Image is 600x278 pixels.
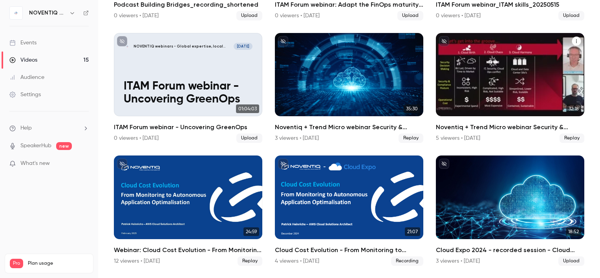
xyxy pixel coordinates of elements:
span: Upload [397,11,423,20]
a: SpeakerHub [20,142,51,150]
p: NOVENTIQ webinars - Global expertise, local outcomes [134,44,234,49]
h6: NOVENTIQ webinars - Global expertise, local outcomes [29,9,66,17]
span: Recording [391,256,423,266]
span: 01:04:03 [236,104,259,113]
span: Replay [399,134,423,143]
div: 0 viewers • [DATE] [275,12,320,20]
button: unpublished [278,36,288,46]
button: unpublished [117,36,127,46]
span: Help [20,124,32,132]
h2: Cloud Cost Evolution - From Monitoring to Autonomous Application Optimization [275,245,423,255]
div: Videos [9,56,37,64]
div: 0 viewers • [DATE] [114,134,159,142]
div: 4 viewers • [DATE] [275,257,319,265]
a: 32:18Noventiq + Trend Micro webinar Security & Compliance5 viewers • [DATE]Replay [436,33,584,143]
span: Upload [558,256,584,266]
span: Upload [236,11,262,20]
div: 0 viewers • [DATE] [436,12,481,20]
li: ITAM Forum webinar - Uncovering GreenOps [114,33,262,143]
li: Webinar: Cloud Cost Evolution - From Monitoring to Autonomous Application Optimization [114,155,262,266]
button: unpublished [439,159,449,169]
div: Audience [9,73,44,81]
p: ITAM Forum webinar - Uncovering GreenOps [124,80,252,107]
h2: Webinar: Cloud Cost Evolution - From Monitoring to Autonomous Application Optimization [114,245,262,255]
li: Cloud Cost Evolution - From Monitoring to Autonomous Application Optimization [275,155,423,266]
h2: ITAM Forum webinar - Uncovering GreenOps [114,123,262,132]
li: Cloud Expo 2024 - recorded session - Cloud Cost Evolution- NL [436,155,584,266]
button: unpublished [278,159,288,169]
span: 18:52 [566,227,581,236]
a: 21:07Cloud Cost Evolution - From Monitoring to Autonomous Application Optimization4 viewers • [DA... [275,155,423,266]
span: Upload [236,134,262,143]
div: 3 viewers • [DATE] [275,134,319,142]
h2: Noventiq + Trend Micro webinar Security & Compliance [275,123,423,132]
span: Upload [558,11,584,20]
span: 24:59 [243,227,259,236]
span: 21:07 [405,227,420,236]
button: unpublished [117,159,127,169]
span: 35:30 [404,104,420,113]
iframe: Noticeable Trigger [79,160,89,167]
a: 18:52Cloud Expo 2024 - recorded session - Cloud Cost Evolution- NL3 viewers • [DATE]Upload [436,155,584,266]
img: ITAM Forum webinar - Uncovering GreenOps [124,43,131,50]
div: 12 viewers • [DATE] [114,257,160,265]
div: 3 viewers • [DATE] [436,257,480,265]
span: [DATE] [234,43,252,50]
span: Replay [560,134,584,143]
a: ITAM Forum webinar - Uncovering GreenOpsNOVENTIQ webinars - Global expertise, local outcomes[DATE... [114,33,262,143]
li: help-dropdown-opener [9,124,89,132]
li: Noventiq + Trend Micro webinar Security & Compliance [436,33,584,143]
span: What's new [20,159,50,168]
a: 24:59Webinar: Cloud Cost Evolution - From Monitoring to Autonomous Application Optimization12 vie... [114,155,262,266]
span: new [56,142,72,150]
div: Events [9,39,37,47]
img: NOVENTIQ webinars - Global expertise, local outcomes [10,7,22,19]
span: Replay [238,256,262,266]
h2: Cloud Expo 2024 - recorded session - Cloud Cost Evolution- NL [436,245,584,255]
span: 32:18 [566,104,581,113]
a: 35:30Noventiq + Trend Micro webinar Security & Compliance3 viewers • [DATE]Replay [275,33,423,143]
h2: Noventiq + Trend Micro webinar Security & Compliance [436,123,584,132]
div: 0 viewers • [DATE] [114,12,159,20]
div: Settings [9,91,41,99]
span: Pro [10,259,23,268]
li: Noventiq + Trend Micro webinar Security & Compliance [275,33,423,143]
span: Plan usage [28,260,88,267]
button: unpublished [439,36,449,46]
div: 5 viewers • [DATE] [436,134,480,142]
